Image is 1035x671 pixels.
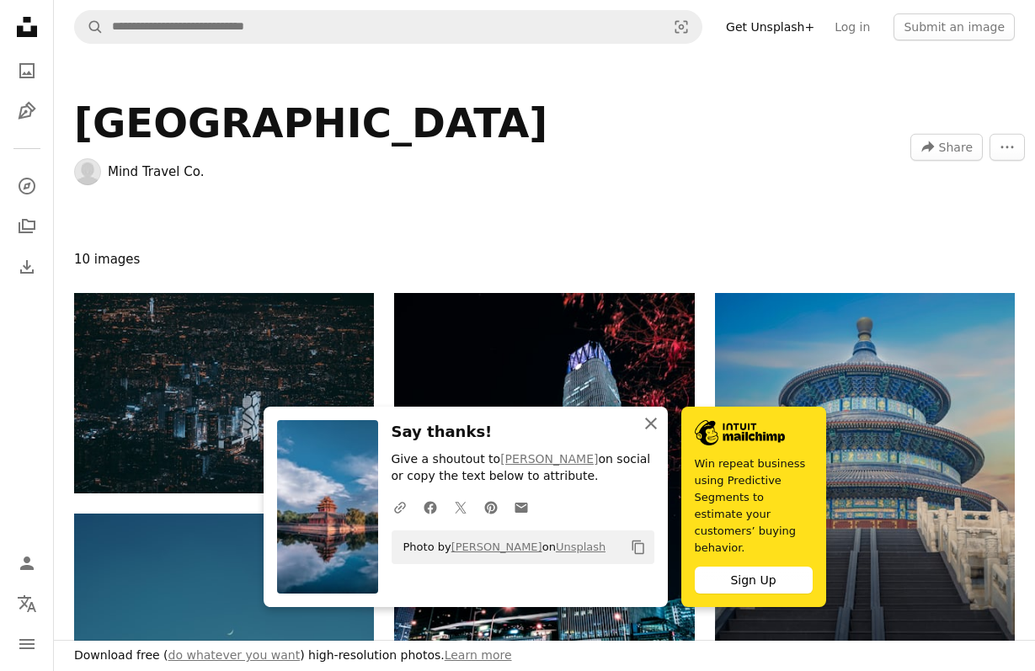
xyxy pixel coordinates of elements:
[500,452,598,466] a: [PERSON_NAME]
[506,490,536,524] a: Share over email
[74,385,374,400] a: high-rise buildings during nighttime
[392,451,654,485] p: Give a shoutout to on social or copy the text below to attribute.
[681,407,826,607] a: Win repeat business using Predictive Segments to estimate your customers’ buying behavior.Sign Up
[74,158,101,185] img: Go to Mind Travel Co.'s profile
[75,11,104,43] button: Search Unsplash
[661,11,702,43] button: Visual search
[695,420,785,445] img: file-1690386555781-336d1949dad1image
[10,169,44,203] a: Explore
[74,101,695,145] div: [GEOGRAPHIC_DATA]
[74,647,512,664] h3: Download free ( ) high-resolution photos.
[10,250,44,284] a: Download History
[74,246,140,273] span: 10 images
[108,163,204,180] a: Mind Travel Co.
[415,490,445,524] a: Share on Facebook
[695,567,813,594] div: Sign Up
[10,10,44,47] a: Home — Unsplash
[74,293,374,493] img: high-rise buildings during nighttime
[990,134,1025,161] button: More Actions
[10,94,44,128] a: Illustrations
[716,13,824,40] a: Get Unsplash+
[939,135,973,160] span: Share
[10,546,44,580] a: Log in / Sign up
[910,134,983,161] button: Share this image
[451,541,542,553] a: [PERSON_NAME]
[168,648,301,662] a: do whatever you want
[10,54,44,88] a: Photos
[445,648,512,662] a: Learn more
[74,10,702,44] form: Find visuals sitewide
[445,490,476,524] a: Share on Twitter
[715,510,1015,525] a: low-angle photography of blue 3-storey cone temple
[624,533,653,562] button: Copy to clipboard
[476,490,506,524] a: Share on Pinterest
[894,13,1015,40] button: Submit an image
[10,627,44,661] button: Menu
[10,587,44,620] button: Language
[392,420,654,445] h3: Say thanks!
[395,534,606,561] span: Photo by on
[556,541,606,553] a: Unsplash
[824,13,880,40] a: Log in
[10,210,44,243] a: Collections
[695,455,813,557] span: Win repeat business using Predictive Segments to estimate your customers’ buying behavior.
